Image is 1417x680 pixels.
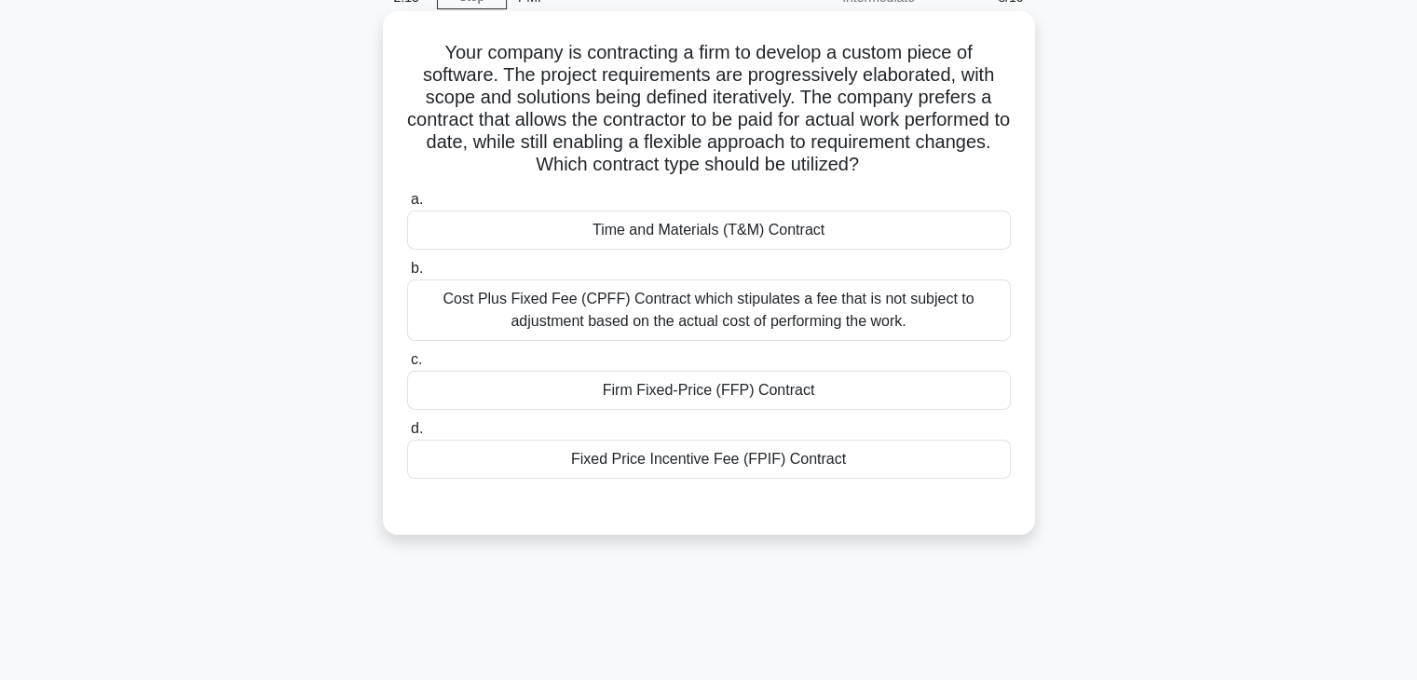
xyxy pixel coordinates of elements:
span: c. [411,351,422,367]
span: b. [411,260,423,276]
h5: Your company is contracting a firm to develop a custom piece of software. The project requirement... [405,41,1013,177]
div: Time and Materials (T&M) Contract [407,211,1011,250]
div: Fixed Price Incentive Fee (FPIF) Contract [407,440,1011,479]
div: Cost Plus Fixed Fee (CPFF) Contract which stipulates a fee that is not subject to adjustment base... [407,279,1011,341]
span: a. [411,191,423,207]
span: d. [411,420,423,436]
div: Firm Fixed-Price (FFP) Contract [407,371,1011,410]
